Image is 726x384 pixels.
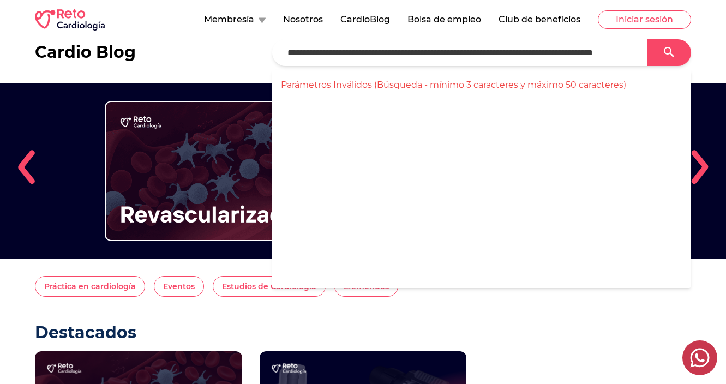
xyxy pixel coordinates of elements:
p: Parámetros Inválidos (Búsqueda - mínimo 3 caracteres y máximo 50 caracteres) [281,79,682,92]
button: CardioBlog [340,13,390,26]
button: Nosotros [283,13,323,26]
div: 1 / 5 [35,83,691,259]
button: Práctica en cardiología [35,276,145,297]
img: right [691,150,709,185]
button: Eventos [154,276,204,297]
img: ¿Los pacientes mayores de 75 años y con STEMI también se benefician de la revascularización compl... [105,101,355,241]
button: Membresía [204,13,266,26]
img: left [17,150,35,185]
button: Iniciar sesión [598,10,691,29]
button: Estudios de Cardiología [213,276,326,297]
img: RETO Cardio Logo [35,9,105,31]
h2: Cardio Blog [35,43,136,62]
button: Club de beneficios [499,13,580,26]
h2: Destacados [35,323,466,343]
button: Bolsa de empleo [407,13,481,26]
